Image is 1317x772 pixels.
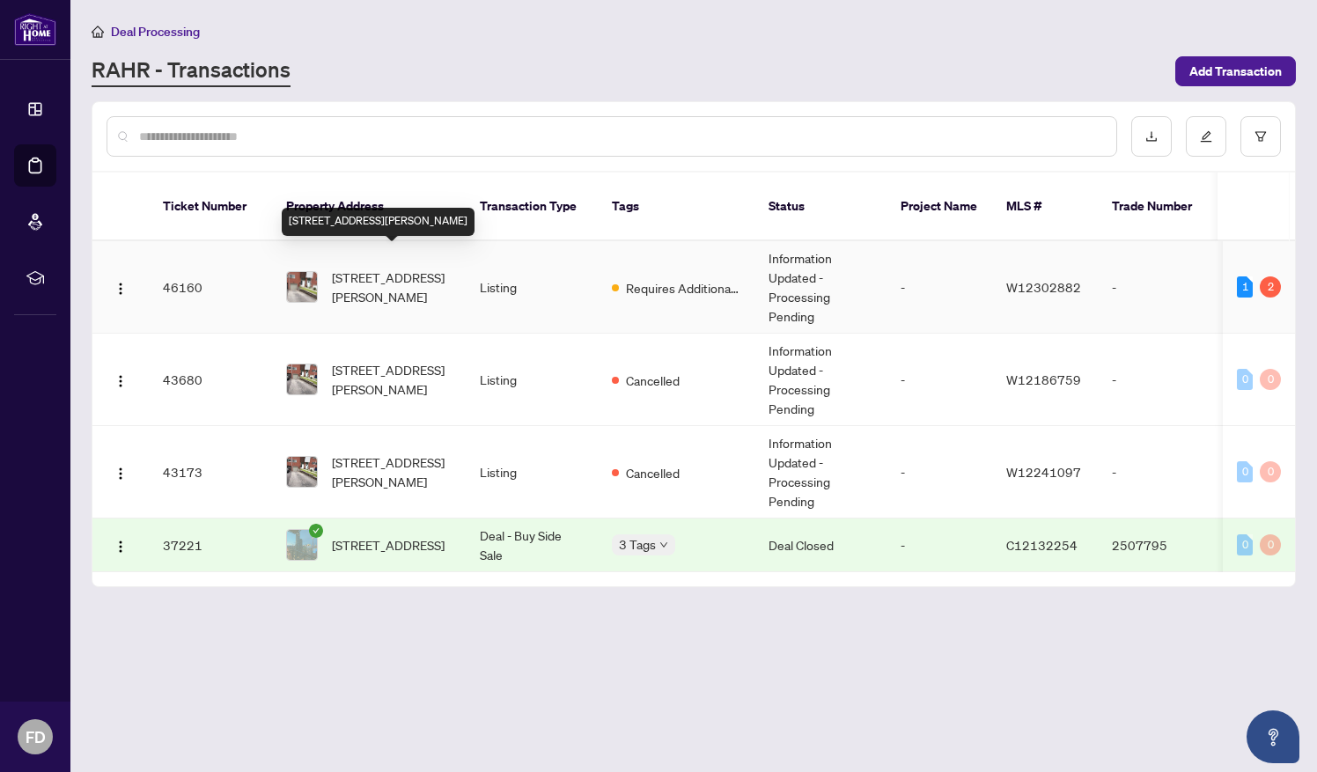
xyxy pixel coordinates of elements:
td: - [1098,334,1221,426]
td: Information Updated - Processing Pending [754,426,887,518]
img: thumbnail-img [287,457,317,487]
span: W12241097 [1006,464,1081,480]
div: 0 [1237,369,1253,390]
button: edit [1186,116,1226,157]
span: Requires Additional Docs [626,278,740,298]
span: edit [1200,130,1212,143]
img: Logo [114,282,128,296]
span: Cancelled [626,371,680,390]
td: - [1098,426,1221,518]
span: [STREET_ADDRESS] [332,535,445,555]
button: Open asap [1247,710,1299,763]
img: Logo [114,467,128,481]
td: 43173 [149,426,272,518]
th: Transaction Type [466,173,598,241]
span: Add Transaction [1189,57,1282,85]
td: Information Updated - Processing Pending [754,334,887,426]
td: - [887,426,992,518]
span: home [92,26,104,38]
span: down [659,540,668,549]
img: Logo [114,374,128,388]
span: Deal Processing [111,24,200,40]
td: Listing [466,241,598,334]
span: C12132254 [1006,537,1078,553]
button: Add Transaction [1175,56,1296,86]
td: 2507795 [1098,518,1221,572]
button: download [1131,116,1172,157]
div: 0 [1237,461,1253,482]
span: [STREET_ADDRESS][PERSON_NAME] [332,452,452,491]
img: thumbnail-img [287,272,317,302]
span: 3 Tags [619,534,656,555]
th: Trade Number [1098,173,1221,241]
img: logo [14,13,56,46]
span: [STREET_ADDRESS][PERSON_NAME] [332,360,452,399]
td: 46160 [149,241,272,334]
div: 0 [1260,534,1281,555]
span: FD [26,724,46,749]
td: Listing [466,426,598,518]
span: check-circle [309,524,323,538]
th: Ticket Number [149,173,272,241]
div: 0 [1237,534,1253,555]
img: thumbnail-img [287,530,317,560]
th: Property Address [272,173,466,241]
a: RAHR - Transactions [92,55,291,87]
div: 1 [1237,276,1253,298]
td: 43680 [149,334,272,426]
th: MLS # [992,173,1098,241]
td: 37221 [149,518,272,572]
div: 2 [1260,276,1281,298]
th: Project Name [887,173,992,241]
td: - [887,334,992,426]
span: W12302882 [1006,279,1081,295]
th: Tags [598,173,754,241]
div: 0 [1260,461,1281,482]
div: [STREET_ADDRESS][PERSON_NAME] [282,208,475,236]
td: Deal - Buy Side Sale [466,518,598,572]
td: - [887,518,992,572]
img: thumbnail-img [287,364,317,394]
td: Listing [466,334,598,426]
td: Deal Closed [754,518,887,572]
button: Logo [107,273,135,301]
span: filter [1254,130,1267,143]
button: filter [1240,116,1281,157]
span: download [1145,130,1158,143]
td: Information Updated - Processing Pending [754,241,887,334]
span: W12186759 [1006,371,1081,387]
th: Status [754,173,887,241]
button: Logo [107,458,135,486]
span: Cancelled [626,463,680,482]
button: Logo [107,531,135,559]
div: 0 [1260,369,1281,390]
button: Logo [107,365,135,393]
span: [STREET_ADDRESS][PERSON_NAME] [332,268,452,306]
td: - [1098,241,1221,334]
img: Logo [114,540,128,554]
td: - [887,241,992,334]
